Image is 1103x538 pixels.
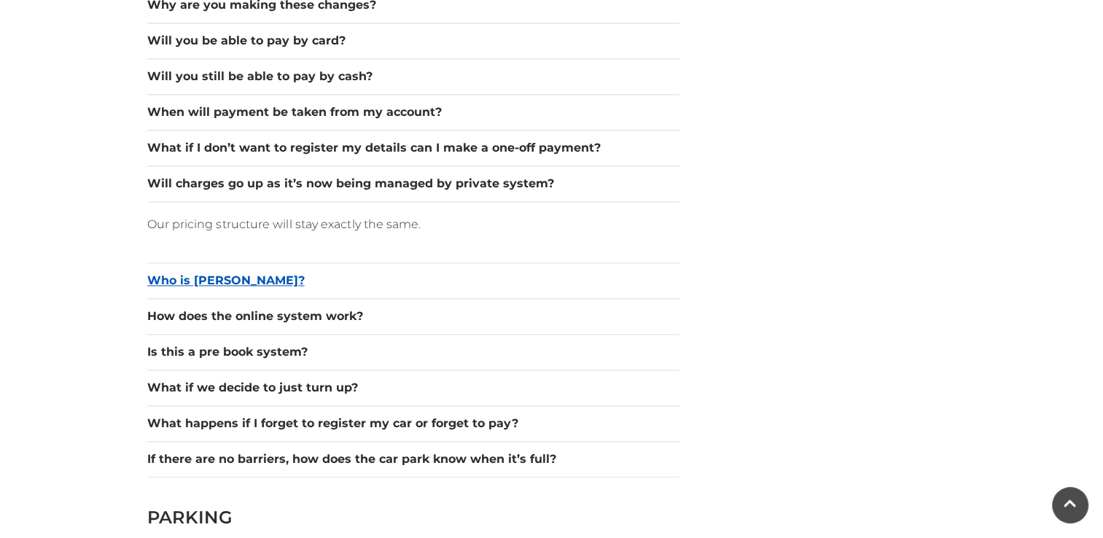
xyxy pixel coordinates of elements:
button: What if we decide to just turn up? [147,379,679,397]
button: If there are no barriers, how does the car park know when it’s full? [147,451,679,468]
button: Will you be able to pay by card? [147,32,679,50]
button: How does the online system work? [147,308,679,325]
button: What happens if I forget to register my car or forget to pay? [147,415,679,432]
h2: PARKING [147,507,679,528]
button: Will charges go up as it’s now being managed by private system? [147,175,679,192]
p: Our pricing structure will stay exactly the same. [147,216,679,233]
button: Will you still be able to pay by cash? [147,68,679,85]
button: Is this a pre book system? [147,343,679,361]
button: When will payment be taken from my account? [147,104,679,121]
button: Who is [PERSON_NAME]? [147,272,679,289]
button: What if I don’t want to register my details can I make a one-off payment? [147,139,679,157]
